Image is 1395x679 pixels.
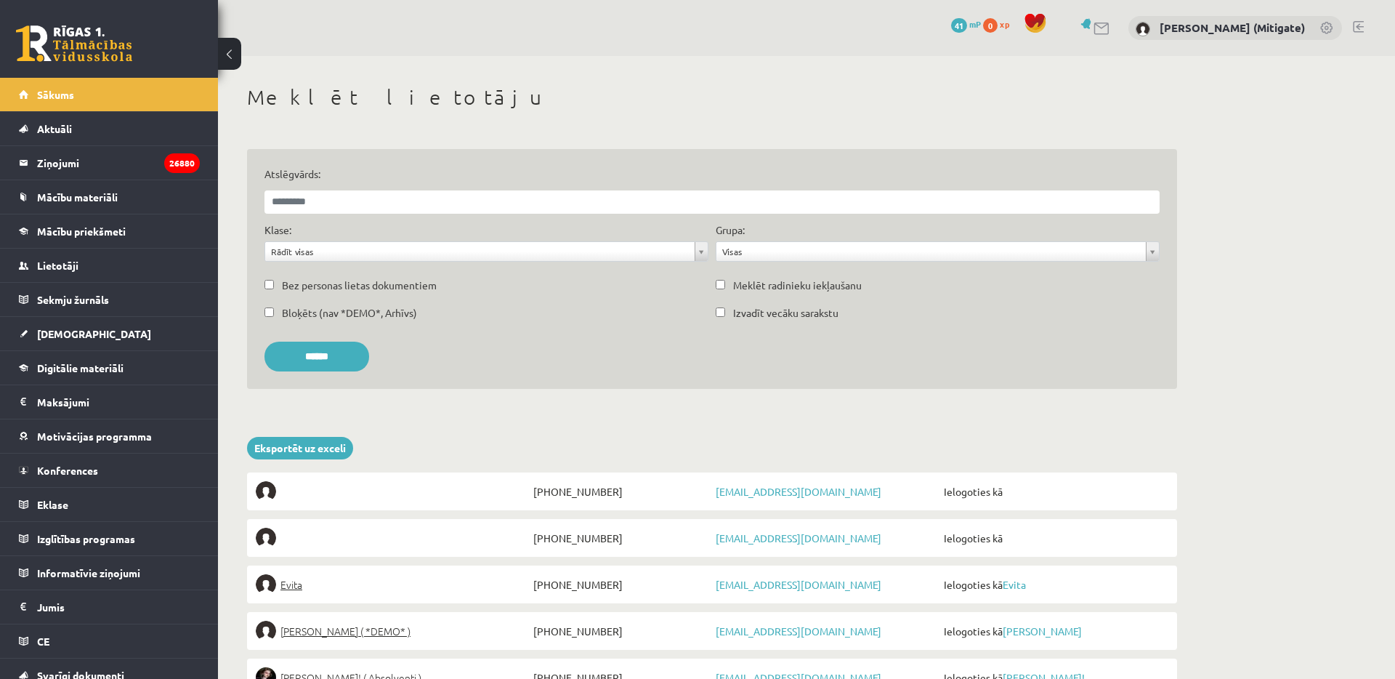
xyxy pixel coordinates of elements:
[16,25,132,62] a: Rīgas 1. Tālmācības vidusskola
[37,190,118,204] span: Mācību materiāli
[37,122,72,135] span: Aktuāli
[716,242,1159,261] a: Visas
[282,278,437,293] label: Bez personas lietas dokumentiem
[19,146,200,180] a: Ziņojumi26880
[265,242,708,261] a: Rādīt visas
[264,222,291,238] label: Klase:
[1160,20,1305,35] a: [PERSON_NAME] (Mitigate)
[37,635,49,648] span: CE
[280,574,302,595] span: Evita
[530,528,712,548] span: [PHONE_NUMBER]
[19,249,200,282] a: Lietotāji
[37,600,65,614] span: Jumis
[19,419,200,453] a: Motivācijas programma
[19,556,200,590] a: Informatīvie ziņojumi
[19,624,200,658] a: CE
[19,214,200,248] a: Mācību priekšmeti
[722,242,1140,261] span: Visas
[19,317,200,350] a: [DEMOGRAPHIC_DATA]
[256,621,276,641] img: Elīna Elizabete Ancveriņa
[19,78,200,111] a: Sākums
[37,146,200,180] legend: Ziņojumi
[19,180,200,214] a: Mācību materiāli
[19,454,200,487] a: Konferences
[716,624,881,638] a: [EMAIL_ADDRESS][DOMAIN_NAME]
[256,574,530,595] a: Evita
[530,621,712,641] span: [PHONE_NUMBER]
[983,18,998,33] span: 0
[19,112,200,145] a: Aktuāli
[282,305,417,321] label: Bloķēts (nav *DEMO*, Arhīvs)
[256,574,276,595] img: Evita
[37,566,140,579] span: Informatīvie ziņojumi
[256,621,530,641] a: [PERSON_NAME] ( *DEMO* )
[983,18,1016,30] a: 0 xp
[716,485,881,498] a: [EMAIL_ADDRESS][DOMAIN_NAME]
[164,153,200,173] i: 26880
[716,531,881,545] a: [EMAIL_ADDRESS][DOMAIN_NAME]
[37,464,98,477] span: Konferences
[940,481,1168,502] span: Ielogoties kā
[247,85,1177,110] h1: Meklēt lietotāju
[716,578,881,591] a: [EMAIL_ADDRESS][DOMAIN_NAME]
[1003,624,1082,638] a: [PERSON_NAME]
[37,532,135,545] span: Izglītības programas
[19,590,200,624] a: Jumis
[716,222,745,238] label: Grupa:
[1003,578,1026,591] a: Evita
[247,437,353,459] a: Eksportēt uz exceli
[733,278,862,293] label: Meklēt radinieku iekļaušanu
[19,522,200,555] a: Izglītības programas
[530,481,712,502] span: [PHONE_NUMBER]
[940,574,1168,595] span: Ielogoties kā
[37,430,152,443] span: Motivācijas programma
[37,498,68,511] span: Eklase
[951,18,981,30] a: 41 mP
[951,18,967,33] span: 41
[1136,22,1150,36] img: Vitālijs Viļums (Mitigate)
[19,488,200,521] a: Eklase
[530,574,712,595] span: [PHONE_NUMBER]
[271,242,689,261] span: Rādīt visas
[940,528,1168,548] span: Ielogoties kā
[37,225,126,238] span: Mācību priekšmeti
[37,88,74,101] span: Sākums
[37,327,151,340] span: [DEMOGRAPHIC_DATA]
[940,621,1168,641] span: Ielogoties kā
[733,305,838,321] label: Izvadīt vecāku sarakstu
[37,293,109,306] span: Sekmju žurnāls
[19,351,200,385] a: Digitālie materiāli
[969,18,981,30] span: mP
[19,283,200,316] a: Sekmju žurnāls
[1000,18,1009,30] span: xp
[37,361,124,374] span: Digitālie materiāli
[37,385,200,419] legend: Maksājumi
[37,259,78,272] span: Lietotāji
[264,166,1160,182] label: Atslēgvārds:
[280,621,411,641] span: [PERSON_NAME] ( *DEMO* )
[19,385,200,419] a: Maksājumi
